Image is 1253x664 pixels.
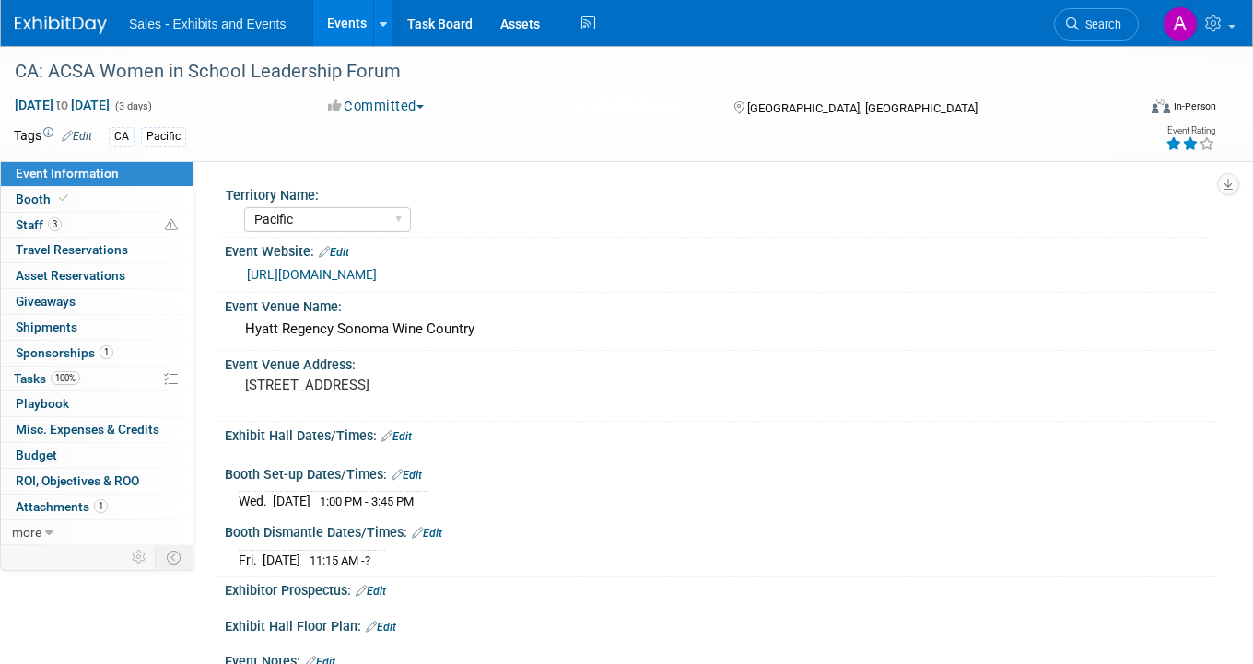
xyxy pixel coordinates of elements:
[239,315,1202,344] div: Hyatt Regency Sonoma Wine Country
[123,545,156,569] td: Personalize Event Tab Strip
[1,289,193,314] a: Giveaways
[14,97,111,113] span: [DATE] [DATE]
[225,293,1216,316] div: Event Venue Name:
[62,130,92,143] a: Edit
[15,16,107,34] img: ExhibitDay
[94,499,108,513] span: 1
[156,545,193,569] td: Toggle Event Tabs
[319,246,349,259] a: Edit
[239,492,273,511] td: Wed.
[165,217,178,234] span: Potential Scheduling Conflict -- at least one attendee is tagged in another overlapping event.
[225,351,1216,374] div: Event Venue Address:
[129,17,286,31] span: Sales - Exhibits and Events
[322,97,431,116] button: Committed
[365,553,370,567] span: ?
[273,492,310,511] td: [DATE]
[1039,96,1217,123] div: Event Format
[1,187,193,212] a: Booth
[16,217,62,232] span: Staff
[141,127,186,146] div: Pacific
[1,443,193,468] a: Budget
[225,612,1216,636] div: Exhibit Hall Floor Plan:
[16,242,128,257] span: Travel Reservations
[16,320,77,334] span: Shipments
[51,371,80,385] span: 100%
[392,469,422,482] a: Edit
[48,217,62,231] span: 3
[356,585,386,598] a: Edit
[320,495,414,508] span: 1:00 PM - 3:45 PM
[59,193,68,204] i: Booth reservation complete
[14,371,80,386] span: Tasks
[1079,17,1121,31] span: Search
[225,518,1216,542] div: Booth Dismantle Dates/Times:
[16,294,76,309] span: Giveaways
[16,499,108,514] span: Attachments
[1,469,193,494] a: ROI, Objectives & ROO
[226,181,1208,204] div: Territory Name:
[245,377,617,393] pre: [STREET_ADDRESS]
[100,345,113,359] span: 1
[225,460,1216,484] div: Booth Set-up Dates/Times:
[225,577,1216,600] div: Exhibitor Prospectus:
[1,238,193,262] a: Travel Reservations
[247,267,377,282] a: [URL][DOMAIN_NAME]
[1,495,193,519] a: Attachments1
[8,55,1114,88] div: CA: ACSA Women in School Leadership Forum
[53,98,71,112] span: to
[412,527,442,540] a: Edit
[1152,99,1170,113] img: Format-Inperson.png
[16,396,69,411] span: Playbook
[1165,126,1215,135] div: Event Rating
[1054,8,1139,41] a: Search
[1,367,193,391] a: Tasks100%
[16,473,139,488] span: ROI, Objectives & ROO
[1,213,193,238] a: Staff3
[16,268,125,283] span: Asset Reservations
[1,391,193,416] a: Playbook
[225,238,1216,262] div: Event Website:
[16,448,57,462] span: Budget
[310,553,370,567] span: 11:15 AM -
[113,100,152,112] span: (3 days)
[16,192,72,206] span: Booth
[747,101,978,115] span: [GEOGRAPHIC_DATA], [GEOGRAPHIC_DATA]
[16,345,113,360] span: Sponsorships
[239,550,263,569] td: Fri.
[366,621,396,634] a: Edit
[109,127,135,146] div: CA
[225,422,1216,446] div: Exhibit Hall Dates/Times:
[1,263,193,288] a: Asset Reservations
[12,525,41,540] span: more
[1,161,193,186] a: Event Information
[1,520,193,545] a: more
[14,126,92,147] td: Tags
[16,422,159,437] span: Misc. Expenses & Credits
[381,430,412,443] a: Edit
[1,315,193,340] a: Shipments
[1173,99,1216,113] div: In-Person
[1,417,193,442] a: Misc. Expenses & Credits
[1163,6,1198,41] img: Alexandra Horne
[263,550,300,569] td: [DATE]
[16,166,119,181] span: Event Information
[1,341,193,366] a: Sponsorships1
